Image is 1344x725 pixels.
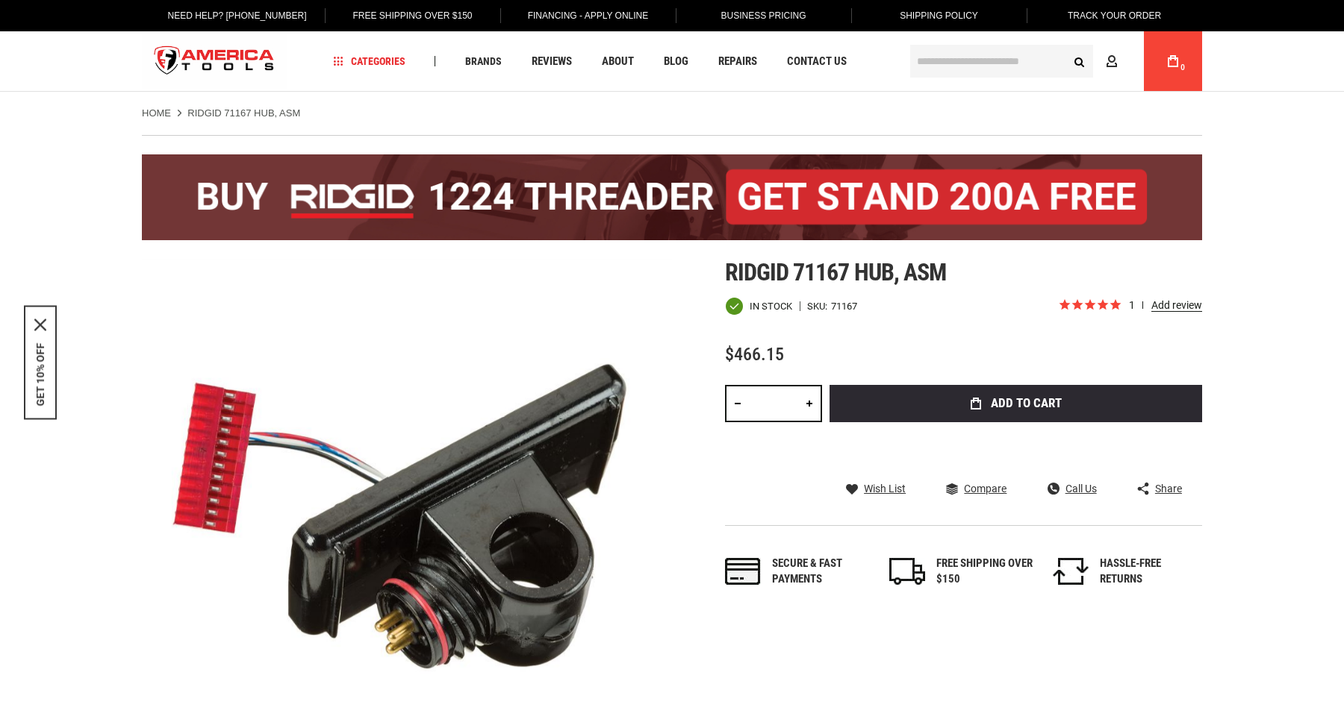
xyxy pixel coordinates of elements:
div: FREE SHIPPING OVER $150 [936,556,1033,588]
button: Add to Cart [830,385,1202,422]
strong: RIDGID 71167 HUB, ASM [187,107,300,119]
span: 1 reviews [1129,299,1202,311]
button: GET 10% OFF [34,343,46,407]
svg: close icon [34,319,46,331]
div: HASSLE-FREE RETURNS [1100,556,1197,588]
img: shipping [889,558,925,585]
button: Close [34,319,46,331]
span: Shipping Policy [900,10,978,21]
a: Call Us [1048,482,1097,495]
a: Reviews [525,51,579,72]
span: Repairs [718,56,757,67]
span: Contact Us [787,56,847,67]
span: Call Us [1065,483,1097,494]
a: Repairs [712,51,764,72]
span: Add to Cart [991,397,1062,409]
span: Compare [964,483,1007,494]
span: $466.15 [725,344,784,365]
span: Rated 5.0 out of 5 stars 1 reviews [1058,298,1202,314]
span: Wish List [864,483,906,494]
span: Brands [465,56,502,66]
a: Home [142,107,171,120]
iframe: Secure express checkout frame [827,427,1205,470]
a: Compare [946,482,1007,495]
a: 0 [1159,31,1187,91]
iframe: LiveChat chat widget [1134,678,1344,725]
a: About [595,51,641,72]
a: Blog [657,51,695,72]
a: Contact Us [780,51,853,72]
a: store logo [142,34,287,90]
a: Brands [458,51,508,72]
a: Wish List [846,482,906,495]
span: Categories [334,56,405,66]
span: Ridgid 71167 hub, asm [725,258,946,286]
span: Blog [664,56,688,67]
img: BOGO: Buy the RIDGID® 1224 Threader (26092), get the 92467 200A Stand FREE! [142,154,1202,240]
div: Secure & fast payments [772,556,869,588]
div: 71167 [831,301,857,311]
img: America Tools [142,34,287,90]
span: Share [1155,483,1182,494]
strong: SKU [807,301,831,311]
img: returns [1053,558,1089,585]
span: review [1142,301,1143,309]
span: In stock [750,301,792,311]
button: Search [1065,47,1093,75]
span: About [602,56,634,67]
div: Availability [725,297,792,316]
span: Reviews [532,56,572,67]
span: 0 [1180,63,1185,72]
img: payments [725,558,761,585]
a: Categories [327,51,412,72]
